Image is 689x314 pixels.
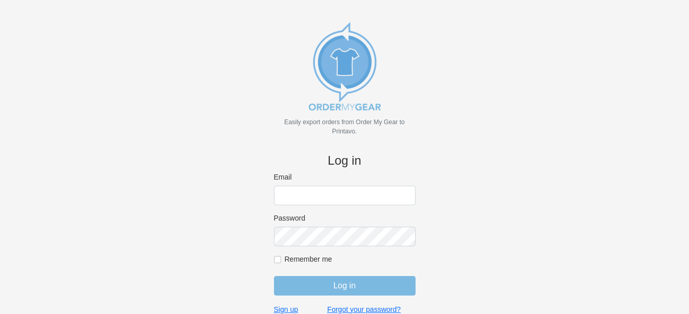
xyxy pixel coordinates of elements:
[274,305,298,314] a: Sign up
[274,172,416,182] label: Email
[285,254,416,264] label: Remember me
[327,305,401,314] a: Forgot your password?
[274,153,416,168] h4: Log in
[274,276,416,296] input: Log in
[274,117,416,136] p: Easily export orders from Order My Gear to Printavo.
[274,213,416,223] label: Password
[293,15,396,117] img: new_omg_export_logo-652582c309f788888370c3373ec495a74b7b3fc93c8838f76510ecd25890bcc4.png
